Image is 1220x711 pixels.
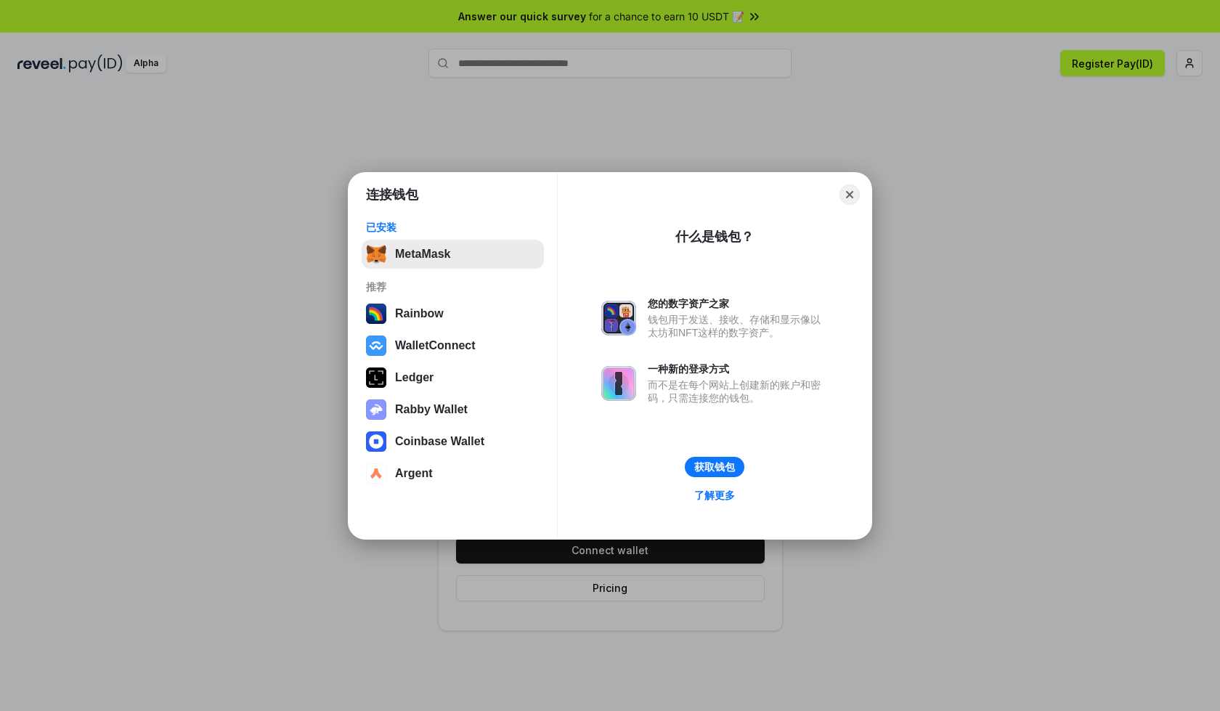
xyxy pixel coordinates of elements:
[694,460,735,474] div: 获取钱包
[366,221,540,234] div: 已安装
[395,467,433,480] div: Argent
[685,457,744,477] button: 获取钱包
[601,366,636,401] img: svg+xml,%3Csvg%20xmlns%3D%22http%3A%2F%2Fwww.w3.org%2F2000%2Fsvg%22%20fill%3D%22none%22%20viewBox...
[362,331,544,360] button: WalletConnect
[366,280,540,293] div: 推荐
[395,307,444,320] div: Rainbow
[362,427,544,456] button: Coinbase Wallet
[366,304,386,324] img: svg+xml,%3Csvg%20width%3D%22120%22%20height%3D%22120%22%20viewBox%3D%220%200%20120%20120%22%20fil...
[395,403,468,416] div: Rabby Wallet
[362,240,544,269] button: MetaMask
[362,395,544,424] button: Rabby Wallet
[395,435,484,448] div: Coinbase Wallet
[648,313,828,339] div: 钱包用于发送、接收、存储和显示像以太坊和NFT这样的数字资产。
[366,367,386,388] img: svg+xml,%3Csvg%20xmlns%3D%22http%3A%2F%2Fwww.w3.org%2F2000%2Fsvg%22%20width%3D%2228%22%20height%3...
[362,363,544,392] button: Ledger
[366,244,386,264] img: svg+xml,%3Csvg%20fill%3D%22none%22%20height%3D%2233%22%20viewBox%3D%220%200%2035%2033%22%20width%...
[648,297,828,310] div: 您的数字资产之家
[686,486,744,505] a: 了解更多
[366,431,386,452] img: svg+xml,%3Csvg%20width%3D%2228%22%20height%3D%2228%22%20viewBox%3D%220%200%2028%2028%22%20fill%3D...
[366,399,386,420] img: svg+xml,%3Csvg%20xmlns%3D%22http%3A%2F%2Fwww.w3.org%2F2000%2Fsvg%22%20fill%3D%22none%22%20viewBox...
[395,371,434,384] div: Ledger
[395,339,476,352] div: WalletConnect
[362,299,544,328] button: Rainbow
[601,301,636,336] img: svg+xml,%3Csvg%20xmlns%3D%22http%3A%2F%2Fwww.w3.org%2F2000%2Fsvg%22%20fill%3D%22none%22%20viewBox...
[648,362,828,375] div: 一种新的登录方式
[675,228,754,245] div: 什么是钱包？
[366,463,386,484] img: svg+xml,%3Csvg%20width%3D%2228%22%20height%3D%2228%22%20viewBox%3D%220%200%2028%2028%22%20fill%3D...
[366,336,386,356] img: svg+xml,%3Csvg%20width%3D%2228%22%20height%3D%2228%22%20viewBox%3D%220%200%2028%2028%22%20fill%3D...
[362,459,544,488] button: Argent
[839,184,860,205] button: Close
[694,489,735,502] div: 了解更多
[366,186,418,203] h1: 连接钱包
[395,248,450,261] div: MetaMask
[648,378,828,405] div: 而不是在每个网站上创建新的账户和密码，只需连接您的钱包。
